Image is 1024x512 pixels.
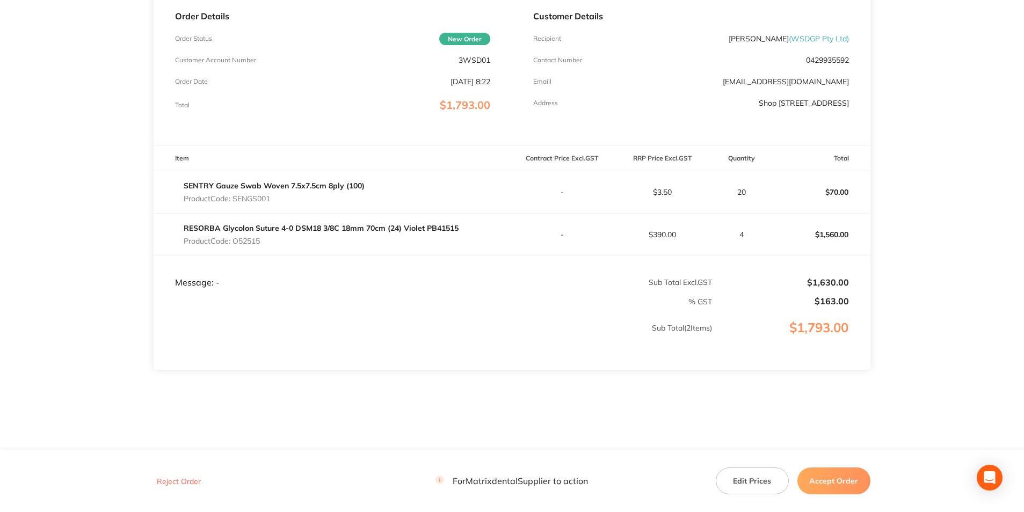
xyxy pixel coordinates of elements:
th: Contract Price Excl. GST [512,146,612,171]
span: $1,793.00 [440,98,490,112]
p: Product Code: O52515 [184,237,459,245]
p: [DATE] 8:22 [451,77,490,86]
p: Contact Number [533,56,582,64]
th: RRP Price Excl. GST [612,146,713,171]
p: % GST [154,297,712,306]
button: Accept Order [797,467,870,494]
p: 20 [713,188,769,196]
th: Item [154,146,512,171]
p: [PERSON_NAME] [729,34,849,43]
p: Product Code: SENGS001 [184,194,365,203]
p: - [512,188,612,196]
p: $390.00 [613,230,712,239]
p: $70.00 [771,179,870,205]
p: Customer Details [533,11,848,21]
a: SENTRY Gauze Swab Woven 7.5x7.5cm 8ply (100) [184,181,365,191]
p: For Matrixdental Supplier to action [435,476,588,486]
a: [EMAIL_ADDRESS][DOMAIN_NAME] [723,77,849,86]
p: Order Status [175,35,212,42]
td: Message: - [154,256,512,288]
p: $3.50 [613,188,712,196]
button: Reject Order [154,477,204,486]
p: $1,560.00 [771,222,870,247]
p: Order Date [175,78,208,85]
p: 3WSD01 [459,56,490,64]
th: Quantity [713,146,770,171]
div: Open Intercom Messenger [977,465,1003,491]
p: 0429935592 [806,56,849,64]
p: Emaill [533,78,551,85]
p: Sub Total ( 2 Items) [154,324,712,354]
p: Recipient [533,35,561,42]
p: Shop [STREET_ADDRESS] [759,99,849,107]
span: ( WSDGP Pty Ltd ) [789,34,849,43]
p: - [512,230,612,239]
p: $163.00 [713,296,849,306]
p: Customer Account Number [175,56,256,64]
p: $1,793.00 [713,320,870,357]
th: Total [770,146,870,171]
p: Sub Total Excl. GST [512,278,712,287]
a: RESORBA Glycolon Suture 4-0 DSM18 3/8C 18mm 70cm (24) Violet PB41515 [184,223,459,233]
span: New Order [439,33,490,45]
p: 4 [713,230,769,239]
p: Order Details [175,11,490,21]
p: $1,630.00 [713,277,849,287]
p: Total [175,101,190,109]
p: Address [533,99,558,107]
button: Edit Prices [716,467,789,494]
